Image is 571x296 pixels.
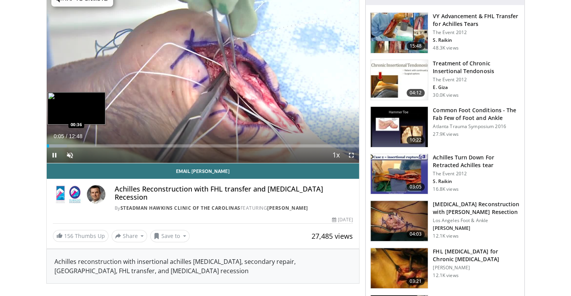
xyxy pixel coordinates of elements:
p: [PERSON_NAME] [433,265,520,271]
button: Unmute [62,147,78,163]
p: 27.9K views [433,131,458,137]
a: 04:12 Treatment of Chronic Insertional Tendonosis The Event 2012 E. Giza 30.0K views [370,60,520,101]
p: Atlanta Trauma Symposium 2016 [433,123,520,130]
p: Los Angeles Foot & Ankle [433,217,520,224]
p: 16.8K views [433,186,458,192]
span: 156 [64,232,73,240]
h3: Achilles Turn Down For Retracted Achilles tear [433,154,520,169]
span: 03:05 [407,183,425,191]
p: [PERSON_NAME] [433,225,520,231]
div: Progress Bar [47,144,359,147]
p: S. Raikin [433,37,520,43]
p: 12.1K views [433,272,458,279]
h3: Common Foot Conditions - The Fab Few of Foot and Ankle [433,106,520,122]
span: 0:05 [54,133,64,139]
button: Fullscreen [344,147,359,163]
img: Avatar [87,185,105,204]
span: 12:48 [69,133,82,139]
span: 03:21 [407,277,425,285]
p: 30.0K views [433,92,458,98]
img: image.jpeg [47,92,105,125]
span: / [66,133,68,139]
p: The Event 2012 [433,29,520,36]
span: 15:48 [407,42,425,50]
h3: Treatment of Chronic Insertional Tendonosis [433,60,520,75]
span: 10:22 [407,136,425,144]
h3: FHL [MEDICAL_DATA] for Chronic [MEDICAL_DATA] [433,248,520,263]
img: 7ffd0802-b5eb-49b1-934a-0f457864847d.150x105_q85_crop-smart_upscale.jpg [371,201,428,241]
button: Playback Rate [328,147,344,163]
p: The Event 2012 [433,171,520,177]
p: The Event 2012 [433,77,520,83]
a: 15:48 VY Advancement & FHL Transfer for Achilles Tears The Event 2012 S. Raikin 48.3K views [370,12,520,53]
img: FHL_tendon_transfer_100011688_1.jpg.150x105_q85_crop-smart_upscale.jpg [371,248,428,288]
div: Achilles reconstruction with insertional achilles [MEDICAL_DATA], secondary repair, [GEOGRAPHIC_D... [54,257,352,275]
h3: [MEDICAL_DATA] Reconstruction with [PERSON_NAME] Resection [433,200,520,216]
h3: VY Advancement & FHL Transfer for Achilles Tears [433,12,520,28]
a: Steadman Hawkins Clinic of the Carolinas [120,205,241,211]
button: Save to [150,230,190,242]
p: 12.1K views [433,233,458,239]
button: Pause [47,147,62,163]
a: 156 Thumbs Up [53,230,108,242]
img: 4559c471-f09d-4bda-8b3b-c296350a5489.150x105_q85_crop-smart_upscale.jpg [371,107,428,147]
a: [PERSON_NAME] [267,205,308,211]
p: S. Raikin [433,178,520,185]
p: 48.3K views [433,45,458,51]
img: f5016854-7c5d-4d2b-bf8b-0701c028b37d.150x105_q85_crop-smart_upscale.jpg [371,13,428,53]
button: Share [112,230,147,242]
img: Steadman Hawkins Clinic of the Carolinas [53,185,84,204]
span: 04:12 [407,89,425,97]
h4: Achilles Reconstruction with FHL transfer and [MEDICAL_DATA] Recession [115,185,353,202]
a: 04:03 [MEDICAL_DATA] Reconstruction with [PERSON_NAME] Resection Los Angeles Foot & Ankle [PERSON... [370,200,520,241]
a: 03:21 FHL [MEDICAL_DATA] for Chronic [MEDICAL_DATA] [PERSON_NAME] 12.1K views [370,248,520,289]
a: Email [PERSON_NAME] [47,163,359,179]
div: [DATE] [332,216,353,223]
img: O0cEsGv5RdudyPNn4xMDoxOmtxOwKG7D_1.150x105_q85_crop-smart_upscale.jpg [371,60,428,100]
span: 27,485 views [312,231,353,241]
img: MGngRNnbuHoiqTJH4xMDoxOmtxOwKG7D_3.150x105_q85_crop-smart_upscale.jpg [371,154,428,194]
span: 04:03 [407,230,425,238]
p: E. Giza [433,84,520,91]
a: 10:22 Common Foot Conditions - The Fab Few of Foot and Ankle Atlanta Trauma Symposium 2016 27.9K ... [370,106,520,147]
div: By FEATURING [115,205,353,212]
a: 03:05 Achilles Turn Down For Retracted Achilles tear The Event 2012 S. Raikin 16.8K views [370,154,520,195]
